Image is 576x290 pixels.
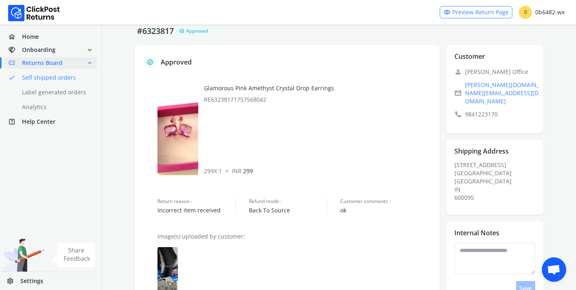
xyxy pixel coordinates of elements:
[454,109,462,120] span: call
[5,101,106,113] a: Analytics
[454,87,462,99] span: email
[179,28,184,34] span: verified
[157,84,198,175] img: row_image
[22,59,62,67] span: Returns Board
[454,66,541,78] p: [PERSON_NAME] Office
[8,44,22,56] span: handshake
[5,72,106,83] a: doneSelf shipped orders
[204,167,432,175] p: 299 X 1
[8,72,16,83] span: done
[454,146,509,156] p: Shipping Address
[454,109,541,120] p: 9841223170
[454,161,541,202] div: [STREET_ADDRESS]
[232,167,241,175] span: INR
[86,44,93,56] span: expand_more
[8,31,22,42] span: home
[340,198,432,205] span: Customer comments :
[135,25,176,37] p: #6323817
[147,57,153,67] span: verified
[22,118,55,126] span: Help Center
[340,206,432,214] span: ok
[454,81,541,105] a: email[PERSON_NAME][DOMAIN_NAME][EMAIL_ADDRESS][DOMAIN_NAME]
[157,232,432,241] p: Image(s) uploaded by customer:
[249,198,327,205] span: Refund mode :
[20,277,43,285] span: Settings
[204,84,432,104] div: Glamorous Pink Amethyst Crystal Drop Earrings
[22,33,39,41] span: Home
[7,275,20,287] span: settings
[8,5,60,21] img: Logo
[157,206,235,214] span: Incorrect item received
[5,31,97,42] a: homeHome
[86,57,93,69] span: expand_less
[8,57,22,69] span: low_priority
[454,177,541,185] div: [GEOGRAPHIC_DATA]
[249,206,327,214] span: Back To Source
[204,96,432,104] p: RE63238171757568042
[454,66,462,78] span: person
[51,243,95,267] img: share feedback
[186,28,208,34] span: Approved
[443,7,451,18] span: visibility
[454,185,541,194] div: IN
[519,6,532,19] span: 0
[225,167,228,175] span: =
[440,6,512,18] a: visibilityPreview Return Page
[454,169,541,177] div: [GEOGRAPHIC_DATA]
[161,57,192,67] p: Approved
[8,116,22,127] span: help_center
[22,46,55,54] span: Onboarding
[454,51,485,61] p: Customer
[542,257,566,282] div: Open chat
[5,87,106,98] a: Label generated orders
[232,167,253,175] span: 299
[454,228,499,238] p: Internal Notes
[454,194,541,202] div: 600095
[157,198,235,205] span: Return reason :
[519,6,565,19] div: 0b6482-wx
[5,116,97,127] a: help_centerHelp Center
